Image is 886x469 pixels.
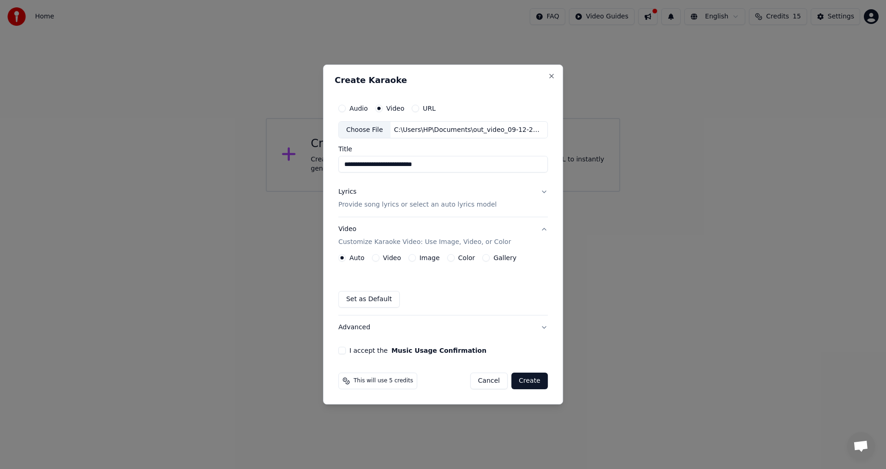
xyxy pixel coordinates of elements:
[349,105,368,112] label: Audio
[419,255,440,261] label: Image
[338,315,548,339] button: Advanced
[349,347,486,354] label: I accept the
[458,255,475,261] label: Color
[386,105,404,112] label: Video
[338,254,548,315] div: VideoCustomize Karaoke Video: Use Image, Video, or Color
[338,146,548,153] label: Title
[338,291,400,308] button: Set as Default
[338,218,548,255] button: VideoCustomize Karaoke Video: Use Image, Video, or Color
[383,255,401,261] label: Video
[493,255,516,261] label: Gallery
[338,188,356,197] div: Lyrics
[511,373,548,389] button: Create
[338,201,497,210] p: Provide song lyrics or select an auto lyrics model
[338,180,548,217] button: LyricsProvide song lyrics or select an auto lyrics model
[353,377,413,385] span: This will use 5 credits
[470,373,508,389] button: Cancel
[335,76,551,84] h2: Create Karaoke
[390,125,547,135] div: C:\Users\HP\Documents\out_video_09-12-2025_16-06-24.mp4
[391,347,486,354] button: I accept the
[339,122,390,138] div: Choose File
[338,225,511,247] div: Video
[423,105,436,112] label: URL
[349,255,365,261] label: Auto
[338,237,511,247] p: Customize Karaoke Video: Use Image, Video, or Color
